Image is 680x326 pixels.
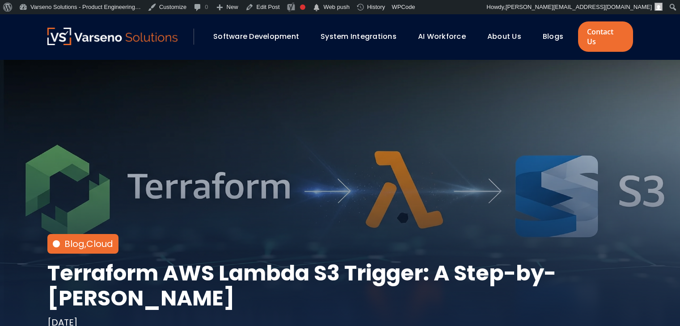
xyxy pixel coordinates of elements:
[506,4,652,10] span: [PERSON_NAME][EMAIL_ADDRESS][DOMAIN_NAME]
[86,238,113,250] a: Cloud
[300,4,305,10] div: Focus keyphrase not set
[312,1,321,14] span: 
[64,238,84,250] a: Blog
[487,31,521,42] a: About Us
[316,29,409,44] div: System Integrations
[64,238,113,250] div: ,
[213,31,299,42] a: Software Development
[578,21,633,52] a: Contact Us
[209,29,312,44] div: Software Development
[483,29,534,44] div: About Us
[321,31,397,42] a: System Integrations
[47,261,633,311] h1: Terraform AWS Lambda S3 Trigger: A Step-by-[PERSON_NAME]
[47,28,178,45] img: Varseno Solutions – Product Engineering & IT Services
[543,31,563,42] a: Blogs
[414,29,478,44] div: AI Workforce
[47,28,178,46] a: Varseno Solutions – Product Engineering & IT Services
[418,31,466,42] a: AI Workforce
[538,29,576,44] div: Blogs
